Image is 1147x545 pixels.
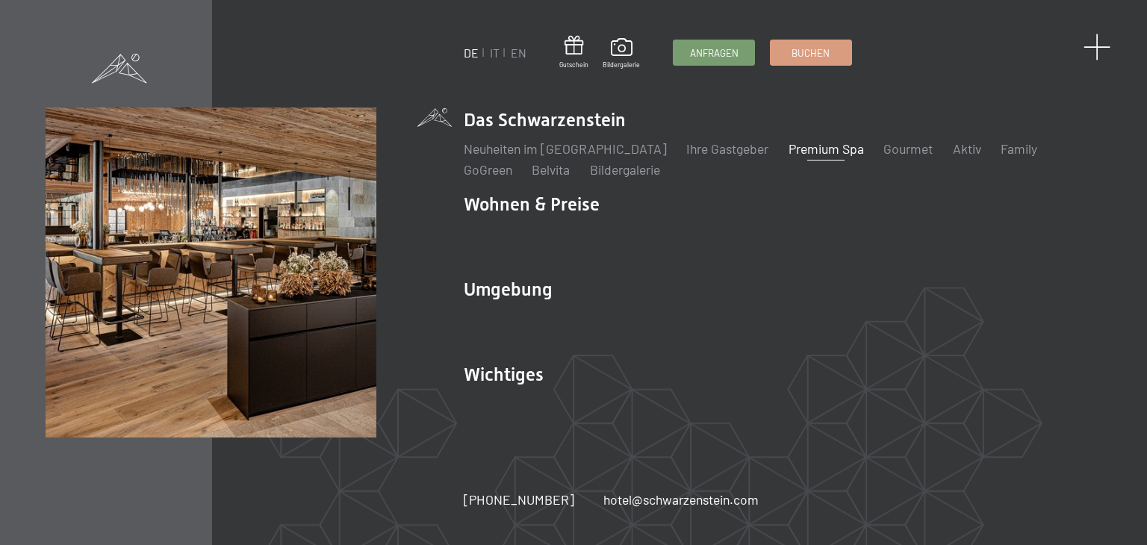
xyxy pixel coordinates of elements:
a: Ihre Gastgeber [686,140,768,157]
a: IT [490,46,500,60]
a: Premium Spa [789,140,864,157]
span: [PHONE_NUMBER] [464,491,574,508]
a: Bildergalerie [590,161,660,178]
a: EN [511,46,526,60]
a: Anfragen [674,40,754,65]
span: Bildergalerie [603,60,640,69]
a: DE [464,46,479,60]
a: Belvita [532,161,570,178]
a: Gourmet [883,140,933,157]
a: [PHONE_NUMBER] [464,490,574,509]
span: Buchen [792,46,830,60]
a: Family [1001,140,1037,157]
a: Buchen [771,40,851,65]
span: Anfragen [690,46,739,60]
a: Neuheiten im [GEOGRAPHIC_DATA] [464,140,667,157]
a: hotel@schwarzenstein.com [603,490,759,509]
a: Gutschein [559,36,588,69]
a: GoGreen [464,161,512,178]
span: Gutschein [559,60,588,69]
a: Aktiv [953,140,981,157]
a: Bildergalerie [603,38,640,69]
